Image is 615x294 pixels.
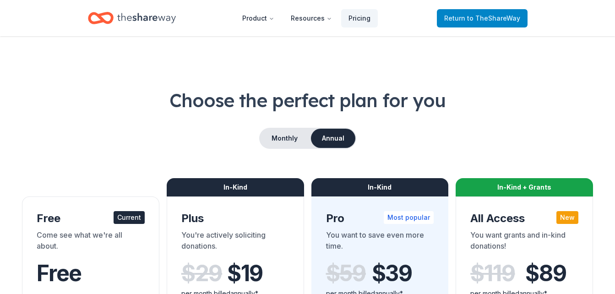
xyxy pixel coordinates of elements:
[326,229,434,255] div: You want to save even more time.
[456,178,593,196] div: In-Kind + Grants
[227,261,263,286] span: $ 19
[37,229,145,255] div: Come see what we're all about.
[37,211,145,226] div: Free
[260,129,309,148] button: Monthly
[22,87,593,113] h1: Choose the perfect plan for you
[181,211,289,226] div: Plus
[167,178,304,196] div: In-Kind
[235,9,282,27] button: Product
[372,261,412,286] span: $ 39
[235,7,378,29] nav: Main
[181,229,289,255] div: You're actively soliciting donations.
[283,9,339,27] button: Resources
[88,7,176,29] a: Home
[437,9,528,27] a: Returnto TheShareWay
[311,129,355,148] button: Annual
[556,211,578,224] div: New
[37,260,82,287] span: Free
[470,229,578,255] div: You want grants and in-kind donations!
[467,14,520,22] span: to TheShareWay
[384,211,434,224] div: Most popular
[444,13,520,24] span: Return
[114,211,145,224] div: Current
[470,211,578,226] div: All Access
[341,9,378,27] a: Pricing
[311,178,449,196] div: In-Kind
[326,211,434,226] div: Pro
[525,261,566,286] span: $ 89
